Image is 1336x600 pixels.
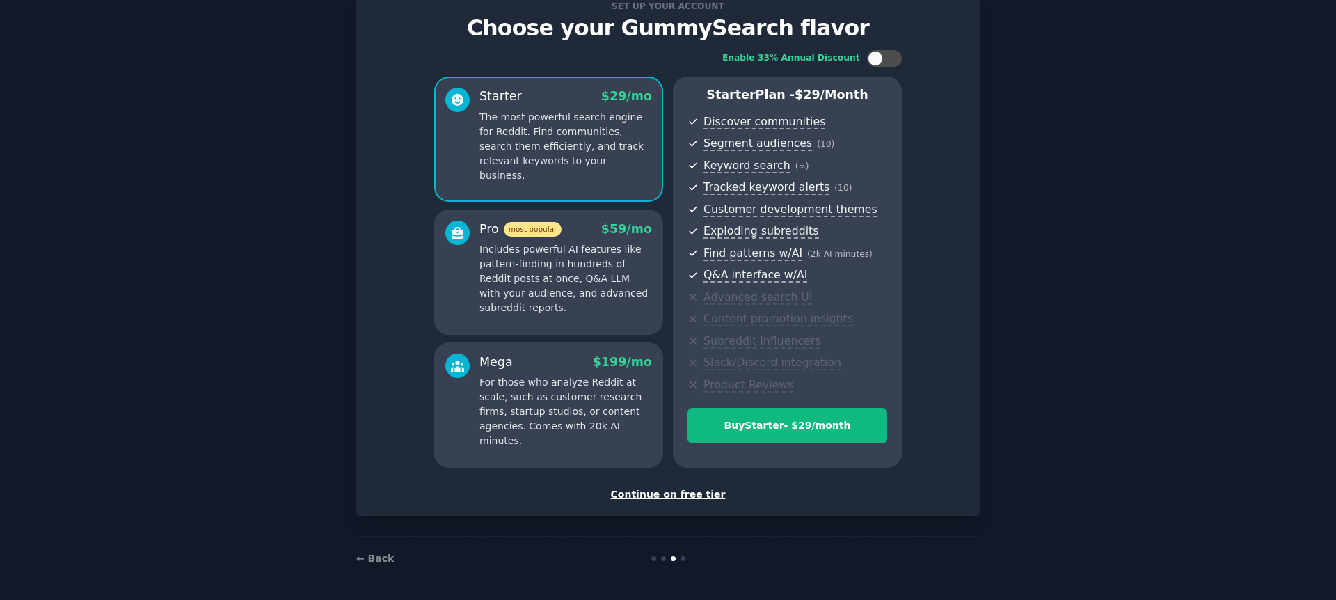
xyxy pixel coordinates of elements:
span: Q&A interface w/AI [703,268,807,283]
span: Find patterns w/AI [703,246,802,261]
span: $ 199 /mo [593,355,652,369]
span: Content promotion insights [703,312,853,326]
span: most popular [504,222,562,237]
div: Starter [479,88,522,105]
span: Exploding subreddits [703,224,818,239]
span: ( 2k AI minutes ) [807,249,873,259]
p: Includes powerful AI features like pattern-finding in hundreds of Reddit posts at once, Q&A LLM w... [479,242,652,315]
span: Discover communities [703,115,825,129]
span: Product Reviews [703,378,793,393]
span: Customer development themes [703,203,877,217]
span: Advanced search UI [703,290,812,305]
div: Enable 33% Annual Discount [722,52,860,65]
span: $ 59 /mo [601,222,652,236]
span: ( ∞ ) [795,161,809,171]
span: Subreddit influencers [703,334,820,349]
p: The most powerful search engine for Reddit. Find communities, search them efficiently, and track ... [479,110,652,183]
a: ← Back [356,553,394,564]
div: Buy Starter - $ 29 /month [688,418,886,433]
span: ( 10 ) [817,139,834,149]
button: BuyStarter- $29/month [687,408,887,443]
div: Pro [479,221,562,238]
span: $ 29 /month [795,88,868,102]
p: For those who analyze Reddit at scale, such as customer research firms, startup studios, or conte... [479,375,652,448]
span: Segment audiences [703,136,812,151]
span: $ 29 /mo [601,89,652,103]
span: ( 10 ) [834,183,852,193]
span: Slack/Discord integration [703,356,841,370]
p: Starter Plan - [687,86,887,104]
span: Keyword search [703,159,790,173]
span: Tracked keyword alerts [703,180,829,195]
div: Mega [479,354,513,371]
div: Continue on free tier [371,487,965,502]
p: Choose your GummySearch flavor [371,16,965,40]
